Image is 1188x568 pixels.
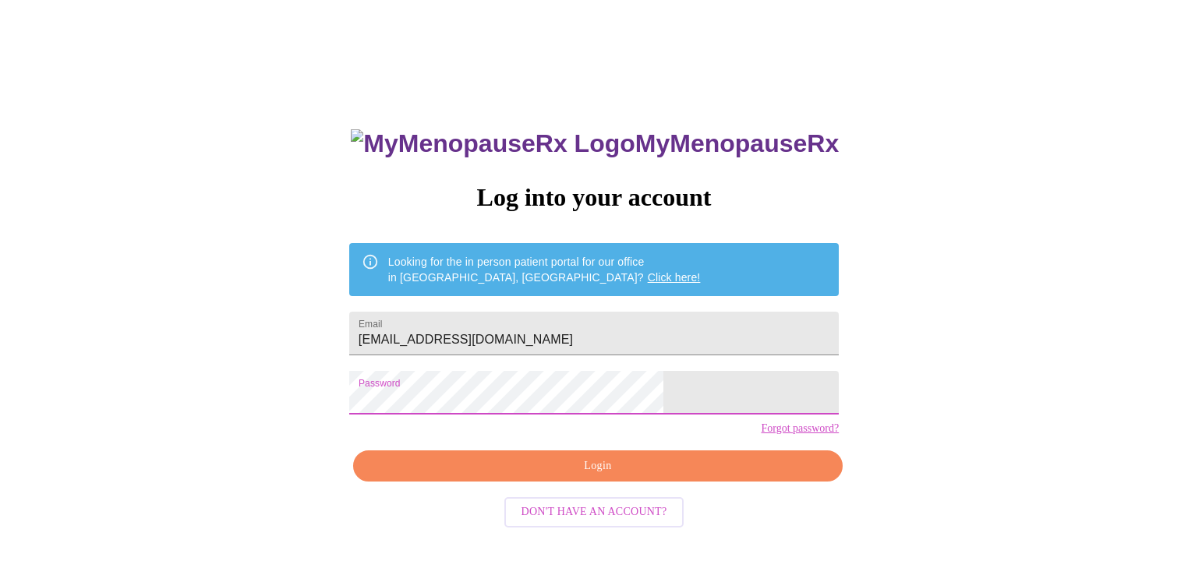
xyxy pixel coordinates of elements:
span: Login [371,457,825,476]
a: Click here! [648,271,701,284]
h3: MyMenopauseRx [351,129,839,158]
span: Don't have an account? [522,503,667,522]
a: Forgot password? [761,422,839,435]
img: MyMenopauseRx Logo [351,129,635,158]
button: Don't have an account? [504,497,684,527]
a: Don't have an account? [500,504,688,517]
h3: Log into your account [349,183,839,212]
button: Login [353,450,843,482]
div: Looking for the in person patient portal for our office in [GEOGRAPHIC_DATA], [GEOGRAPHIC_DATA]? [388,248,701,291]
